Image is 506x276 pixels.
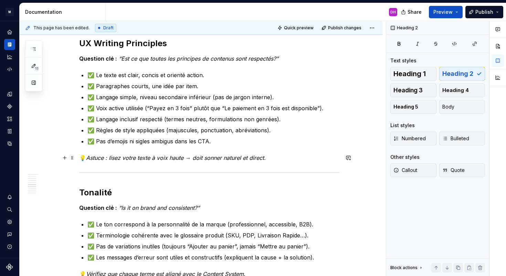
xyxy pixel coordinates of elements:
a: Assets [4,113,15,124]
a: Design tokens [4,89,15,100]
span: Preview [433,9,453,16]
span: Publish changes [328,25,361,31]
span: Callout [393,167,417,174]
a: Home [4,27,15,38]
div: Other styles [390,154,420,161]
button: Bulleted [439,132,485,145]
span: Heading 3 [393,87,423,94]
div: Block actions [390,265,418,270]
span: Numbered [393,135,426,142]
strong: Question clé : [79,55,117,62]
p: ✅ Pas d’emojis ni sigles ambigus dans les CTA. [87,137,339,145]
button: Preview [429,6,463,18]
button: Publish changes [319,23,365,33]
strong: Question clé : [79,204,117,211]
p: ✅ Paragraphes courts, une idée par item. [87,82,339,90]
button: Quick preview [275,23,317,33]
div: DH [390,9,396,15]
span: Share [408,9,422,16]
div: M [6,8,14,16]
span: Publish [475,9,493,16]
p: ✅ Le texte est clair, concis et orienté action. [87,71,339,79]
p: ✅ Pas de variations inutiles (toujours “Ajouter au panier”, jamais “Mettre au panier”). [87,242,339,251]
button: Heading 3 [390,83,436,97]
a: Data sources [4,138,15,149]
span: Quick preview [284,25,314,31]
a: Documentation [4,39,15,50]
span: 11 [34,66,39,71]
button: Numbered [390,132,436,145]
span: Draft [103,25,114,31]
span: Heading 1 [393,70,426,77]
button: Notifications [4,192,15,203]
span: Bulleted [442,135,469,142]
p: ✅ Langage inclusif respecté (termes neutres, formulations non genrées). [87,115,339,123]
svg: Supernova Logo [6,264,13,270]
a: Storybook stories [4,126,15,137]
em: Astuce : lisez votre texte à voix haute → doit sonner naturel et direct. [86,154,266,161]
button: Publish [465,6,503,18]
p: ✅ Règles de style appliquées (majuscules, ponctuation, abréviations). [87,126,339,134]
a: Settings [4,216,15,227]
p: ✅ Les messages d’erreur sont utiles et constructifs (expliquent la cause + la solution). [87,253,339,262]
button: Search ⌘K [4,204,15,215]
a: Code automation [4,64,15,75]
button: M [1,4,18,19]
h2: Tonalité [79,187,339,198]
h2: UX Writing Principles [79,38,339,49]
button: Heading 5 [390,100,436,114]
span: Heading 5 [393,103,418,110]
button: Quote [439,163,485,177]
div: Text styles [390,57,417,64]
span: Heading 4 [442,87,469,94]
div: Block actions [390,263,424,273]
button: Callout [390,163,436,177]
button: Heading 1 [390,67,436,81]
a: Components [4,101,15,112]
a: Analytics [4,51,15,62]
div: List styles [390,122,415,129]
span: This page has been edited. [33,25,89,31]
span: Quote [442,167,465,174]
div: Documentation [25,9,103,16]
button: Contact support [4,229,15,240]
em: “Est ce que toutes les principes de contenus sont respectés?” [119,55,278,62]
p: 💡 [79,154,339,162]
p: ✅ Voix active utilisée (“Payez en 3 fois” plutôt que “Le paiement en 3 fois est disponible”). [87,104,339,112]
button: Body [439,100,485,114]
p: ✅ Langage simple, niveau secondaire inférieur (pas de jargon interne). [87,93,339,101]
p: ✅ Terminologie cohérente avec le glossaire produit (SKU, PDP, Livraison Rapide…). [87,231,339,239]
p: ✅ Le ton correspond à la personnalité de la marque (professionnel, accessible, B2B). [87,220,339,228]
em: “Is it on brand and consistent?” [119,204,200,211]
span: Body [442,103,454,110]
button: Heading 4 [439,83,485,97]
button: Share [398,6,426,18]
